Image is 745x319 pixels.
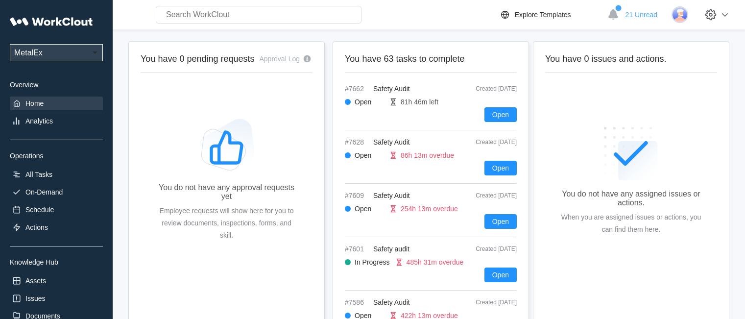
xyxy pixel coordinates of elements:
div: On-Demand [25,188,63,196]
span: #7628 [345,138,369,146]
a: Assets [10,274,103,288]
span: Safety Audit [373,192,410,199]
div: Approval Log [259,55,300,63]
button: Open [484,107,517,122]
div: Overview [10,81,103,89]
div: Analytics [25,117,53,125]
span: Open [492,165,509,172]
span: Safety Audit [373,298,410,306]
div: Created [DATE] [453,192,517,199]
button: Open [484,214,517,229]
a: On-Demand [10,185,103,199]
a: Issues [10,292,103,305]
div: Actions [25,223,48,231]
a: Explore Templates [499,9,602,21]
span: Open [492,271,509,278]
div: You do not have any assigned issues or actions. [561,190,701,207]
span: 21 Unread [625,11,657,19]
div: Created [DATE] [453,139,517,146]
div: When you are assigned issues or actions, you can find them here. [561,211,701,236]
div: 81h 46m left [401,98,438,106]
span: Open [492,218,509,225]
input: Search WorkClout [156,6,361,24]
div: 254h 13m overdue [401,205,458,213]
span: Safety audit [373,245,409,253]
span: #7601 [345,245,369,253]
span: Safety Audit [373,138,410,146]
img: user-3.png [672,6,688,23]
div: Employee requests will show here for you to review documents, inspections, forms, and skill. [156,205,297,242]
button: Open [484,161,517,175]
div: Created [DATE] [453,85,517,92]
h2: You have 0 pending requests [141,53,255,65]
button: Open [484,268,517,282]
div: 86h 13m overdue [401,151,454,159]
div: Open [355,98,384,106]
h2: You have 63 tasks to complete [345,53,517,65]
span: #7586 [345,298,369,306]
div: Open [355,151,384,159]
div: Created [DATE] [453,299,517,306]
div: You do not have any approval requests yet [156,183,297,201]
span: #7662 [345,85,369,93]
span: #7609 [345,192,369,199]
a: Schedule [10,203,103,217]
a: Analytics [10,114,103,128]
span: Safety Audit [373,85,410,93]
div: Open [355,205,384,213]
div: Explore Templates [515,11,571,19]
h2: You have 0 issues and actions. [545,53,717,65]
div: Assets [25,277,46,285]
div: In Progress [355,258,390,266]
div: Schedule [25,206,54,214]
div: Home [25,99,44,107]
div: 485h 31m overdue [407,258,464,266]
a: Actions [10,221,103,234]
div: Issues [25,294,45,302]
div: Created [DATE] [453,245,517,252]
a: Home [10,97,103,110]
a: All Tasks [10,168,103,181]
div: Knowledge Hub [10,258,103,266]
div: All Tasks [25,171,52,178]
div: Operations [10,152,103,160]
span: Open [492,111,509,118]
